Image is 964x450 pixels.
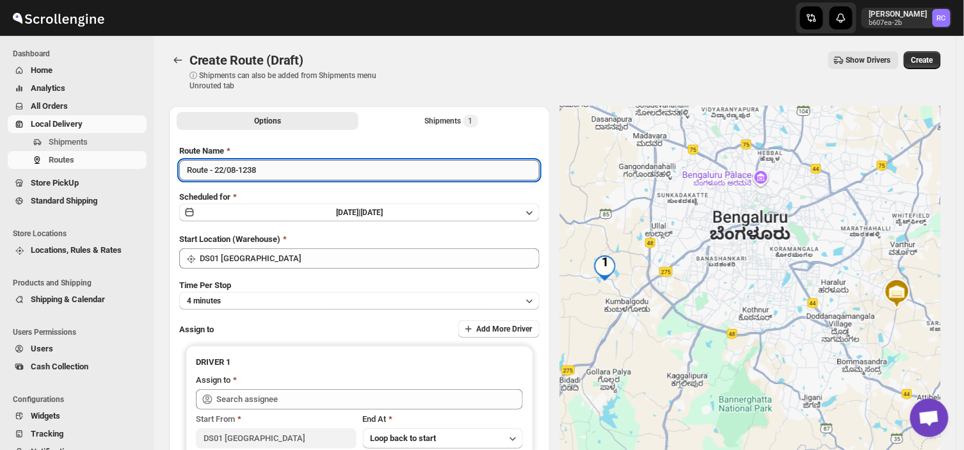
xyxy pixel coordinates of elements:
[13,229,147,239] span: Store Locations
[869,19,928,27] p: b607ea-2b
[254,116,281,126] span: Options
[31,83,65,93] span: Analytics
[10,2,106,34] img: ScrollEngine
[31,344,53,353] span: Users
[937,14,946,22] text: RC
[179,234,280,244] span: Start Location (Warehouse)
[31,362,88,371] span: Cash Collection
[910,399,949,437] a: Open chat
[31,294,105,304] span: Shipping & Calendar
[8,340,147,358] button: Users
[189,52,303,68] span: Create Route (Draft)
[8,358,147,376] button: Cash Collection
[8,407,147,425] button: Widgets
[862,8,952,28] button: User menu
[846,55,891,65] span: Show Drivers
[31,65,52,75] span: Home
[179,325,214,334] span: Assign to
[904,51,941,69] button: Create
[179,146,224,156] span: Route Name
[363,413,523,426] div: End At
[869,9,928,19] p: [PERSON_NAME]
[49,137,88,147] span: Shipments
[179,292,540,310] button: 4 minutes
[179,160,540,181] input: Eg: Bengaluru Route
[169,51,187,69] button: Routes
[13,278,147,288] span: Products and Shipping
[31,119,83,129] span: Local Delivery
[360,208,383,217] span: [DATE]
[196,374,230,387] div: Assign to
[8,133,147,151] button: Shipments
[592,255,618,281] div: 1
[8,79,147,97] button: Analytics
[8,425,147,443] button: Tracking
[933,9,951,27] span: Rahul Chopra
[31,196,97,205] span: Standard Shipping
[363,428,523,449] button: Loop back to start
[8,61,147,79] button: Home
[31,411,60,421] span: Widgets
[31,429,63,438] span: Tracking
[49,155,74,165] span: Routes
[469,116,473,126] span: 1
[828,51,899,69] button: Show Drivers
[458,320,540,338] button: Add More Driver
[13,394,147,405] span: Configurations
[8,291,147,309] button: Shipping & Calendar
[476,324,532,334] span: Add More Driver
[179,280,231,290] span: Time Per Stop
[177,112,358,130] button: All Route Options
[371,433,437,443] span: Loop back to start
[31,178,79,188] span: Store PickUp
[31,245,122,255] span: Locations, Rules & Rates
[189,70,391,91] p: ⓘ Shipments can also be added from Shipments menu Unrouted tab
[8,97,147,115] button: All Orders
[8,241,147,259] button: Locations, Rules & Rates
[31,101,68,111] span: All Orders
[216,389,523,410] input: Search assignee
[361,112,543,130] button: Selected Shipments
[13,327,147,337] span: Users Permissions
[196,414,235,424] span: Start From
[200,248,540,269] input: Search location
[912,55,933,65] span: Create
[196,356,523,369] h3: DRIVER 1
[179,192,230,202] span: Scheduled for
[187,296,221,306] span: 4 minutes
[336,208,360,217] span: [DATE] |
[179,204,540,221] button: [DATE]|[DATE]
[425,115,478,127] div: Shipments
[8,151,147,169] button: Routes
[13,49,147,59] span: Dashboard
